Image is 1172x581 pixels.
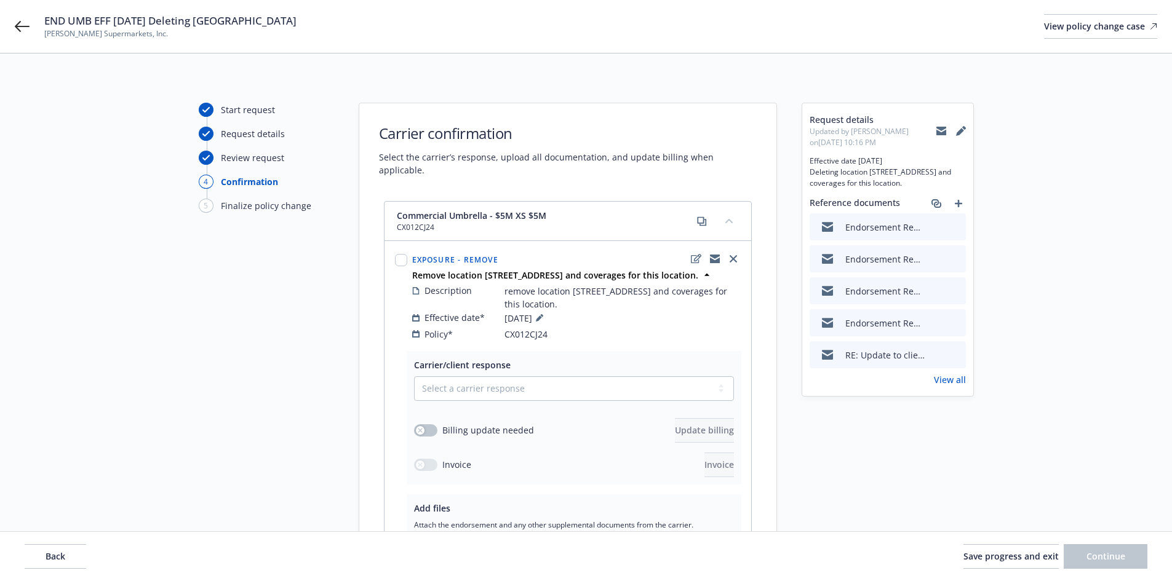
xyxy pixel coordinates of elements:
[689,251,704,266] a: edit
[695,214,709,229] a: copy
[951,196,966,211] a: add
[845,317,925,330] div: Endorsement Request - [PERSON_NAME] Supermarkets, Inc. - Policy# 4906036 & USC039509242 & CX012CJ24
[414,520,734,530] span: Attach the endorsement and any other supplemental documents from the carrier.
[810,113,936,126] span: Request details
[810,156,966,189] span: Effective date [DATE] Deleting location [STREET_ADDRESS] and coverages for this location.
[675,418,734,443] button: Update billing
[950,253,961,266] button: preview file
[950,285,961,298] button: preview file
[379,123,757,143] h1: Carrier confirmation
[810,126,936,148] span: Updated by [PERSON_NAME] on [DATE] 10:16 PM
[726,251,741,266] a: close
[845,349,925,362] div: RE: Update to client re Endorsements Insurance credit for San [PERSON_NAME] Supermarkets.
[44,28,297,39] span: [PERSON_NAME] Supermarkets, Inc.
[950,317,961,330] button: preview file
[414,359,511,371] span: Carrier/client response
[504,285,741,310] span: remove location [STREET_ADDRESS] and coverages for this location.
[425,284,472,297] span: Description
[930,317,940,330] button: download file
[412,255,498,265] span: Exposure - Remove
[929,196,944,211] a: associate
[221,199,311,212] div: Finalize policy change
[1044,14,1157,39] a: View policy change case
[708,251,722,266] a: copyLogging
[425,328,453,341] span: Policy*
[930,285,940,298] button: download file
[504,310,547,325] span: [DATE]
[425,311,485,324] span: Effective date*
[412,269,698,281] strong: Remove location [STREET_ADDRESS] and coverages for this location.
[221,151,284,164] div: Review request
[385,202,751,241] div: Commercial Umbrella - $5M XS $5MCX012CJ24copycollapse content
[719,211,739,231] button: collapse content
[46,550,65,562] span: Back
[810,196,900,211] span: Reference documents
[704,459,734,470] span: Invoice
[950,221,961,234] button: preview file
[845,221,925,234] div: Endorsement Request - [PERSON_NAME] Supermarkets, Inc. - Policy# 4906036 & USC039509242 & CX012CJ24
[199,175,213,189] div: 4
[930,349,940,362] button: download file
[414,502,450,514] span: Add files
[199,199,213,213] div: 5
[675,424,734,436] span: Update billing
[25,544,86,569] button: Back
[704,453,734,477] button: Invoice
[442,458,471,471] span: Invoice
[397,209,546,222] span: Commercial Umbrella - $5M XS $5M
[221,175,278,188] div: Confirmation
[442,424,534,437] span: Billing update needed
[221,103,275,116] div: Start request
[930,221,940,234] button: download file
[44,14,297,28] span: END UMB EFF [DATE] Deleting [GEOGRAPHIC_DATA]
[1044,15,1157,38] div: View policy change case
[934,373,966,386] a: View all
[845,253,925,266] div: Endorsement Request - [PERSON_NAME] Supermarkets, Inc. - Policy# 4906036 & USC039509242 & CX012CJ24
[1086,550,1125,562] span: Continue
[950,349,961,362] button: preview file
[845,285,925,298] div: Endorsement Request - [PERSON_NAME] Supermarkets, Inc. - Policy# 4906036 & USC039509242 & CX012CJ24
[930,253,940,266] button: download file
[504,328,548,341] span: CX012CJ24
[1064,544,1147,569] button: Continue
[221,127,285,140] div: Request details
[379,151,757,176] span: Select the carrier’s response, upload all documentation, and update billing when applicable.
[397,222,546,233] span: CX012CJ24
[963,550,1059,562] span: Save progress and exit
[963,544,1059,569] button: Save progress and exit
